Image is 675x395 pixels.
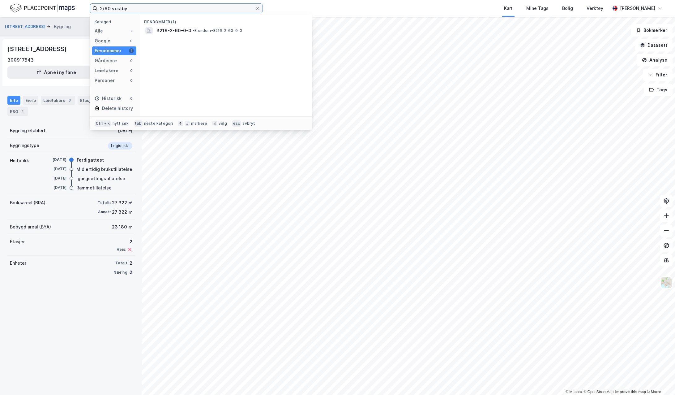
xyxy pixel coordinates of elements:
img: logo.f888ab2527a4732fd821a326f86c7f29.svg [10,3,75,14]
div: [DATE] [42,157,66,163]
span: Eiendom • 3216-2-60-0-0 [193,28,242,33]
button: Analyse [637,54,673,66]
div: [DATE] [42,185,66,190]
a: Mapbox [566,390,583,394]
div: Totalt: [115,261,128,266]
div: Igangsettingstillatelse [76,175,125,182]
div: 27 322 ㎡ [112,199,132,206]
div: Kart [504,5,513,12]
div: Næring: [113,270,128,275]
div: Delete history [102,105,133,112]
div: Rammetillatelse [76,184,112,192]
div: Kategori [95,20,136,24]
div: [DATE] [42,176,66,181]
div: Bygning [54,23,71,30]
div: 2 [130,269,132,276]
div: Eiere [23,96,38,105]
div: 2 [130,259,132,267]
div: Bygning etablert [10,127,45,134]
div: Annet: [98,210,111,215]
div: [DATE] [42,166,66,172]
button: Filter [643,69,673,81]
img: Z [660,277,672,289]
div: Enheter [10,259,26,267]
div: markere [191,121,207,126]
iframe: Chat Widget [644,365,675,395]
div: esc [232,120,241,127]
div: Leietakere [95,67,118,74]
button: Bokmerker [631,24,673,37]
div: Midlertidig brukstillatelse [76,166,132,173]
div: Bruksareal (BRA) [10,199,45,206]
div: Leietakere [41,96,75,105]
div: avbryt [242,121,255,126]
div: Mine Tags [526,5,549,12]
div: tab [134,120,143,127]
div: Gårdeiere [95,57,117,64]
div: ESG [7,107,28,116]
div: Heis: [117,247,126,252]
div: 300917543 [7,56,34,64]
div: Totalt: [98,200,111,205]
div: 1 [129,48,134,53]
div: 2 [117,238,132,245]
div: [STREET_ADDRESS] [7,44,68,54]
button: [STREET_ADDRESS] [5,24,47,30]
div: 1 [129,28,134,33]
button: Datasett [635,39,673,51]
div: Eiendommer (1) [139,15,312,26]
div: 3 [66,97,73,103]
div: Bolig [562,5,573,12]
div: Eiendommer [95,47,122,54]
div: 27 322 ㎡ [112,208,132,216]
div: neste kategori [144,121,173,126]
div: Etasjer [10,238,25,245]
span: • [193,28,194,33]
div: [DATE] [118,127,132,134]
button: Åpne i ny fane [7,66,105,79]
div: Ferdigattest [77,156,104,164]
a: OpenStreetMap [584,390,614,394]
div: Ctrl + k [95,120,111,127]
div: 4 [19,108,26,115]
div: 0 [129,58,134,63]
input: Søk på adresse, matrikkel, gårdeiere, leietakere eller personer [97,4,255,13]
div: 0 [129,68,134,73]
button: Tags [644,84,673,96]
div: Historikk [95,95,122,102]
div: Etasjer og enheter [80,98,118,103]
div: Bygningstype [10,142,39,149]
div: Bebygd areal (BYA) [10,223,51,231]
div: Personer [95,77,115,84]
div: Historikk [10,157,29,164]
div: nytt søk [113,121,129,126]
div: 0 [129,78,134,83]
div: velg [219,121,227,126]
div: 23 180 ㎡ [112,223,132,231]
div: 0 [129,38,134,43]
div: Info [7,96,20,105]
span: 3216-2-60-0-0 [156,27,191,34]
div: [PERSON_NAME] [620,5,655,12]
div: Verktøy [587,5,603,12]
div: 0 [129,96,134,101]
div: Alle [95,27,103,35]
div: Google [95,37,110,45]
a: Improve this map [615,390,646,394]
